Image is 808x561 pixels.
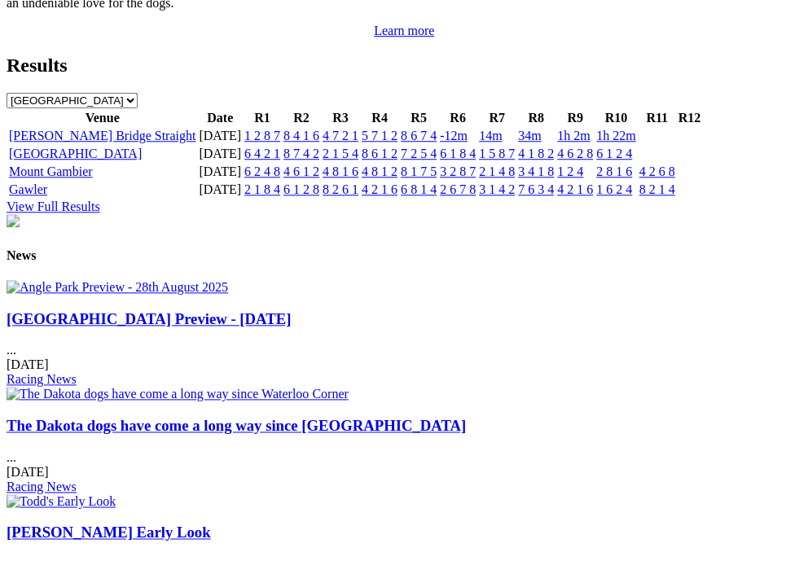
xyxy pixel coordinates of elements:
a: [GEOGRAPHIC_DATA] Preview - [DATE] [7,310,291,327]
a: The Dakota dogs have come a long way since [GEOGRAPHIC_DATA] [7,417,466,434]
td: [DATE] [198,182,242,198]
th: R2 [283,110,320,126]
a: 2 1 8 4 [244,182,280,196]
a: 1 2 4 [557,164,583,178]
a: [PERSON_NAME] Early Look [7,524,210,541]
a: -12m [440,129,468,142]
a: 1h 2m [557,129,590,142]
a: 8 4 1 6 [283,129,319,142]
a: 3 2 8 7 [440,164,476,178]
a: 7 2 5 4 [401,147,437,160]
a: 7 6 3 4 [518,182,554,196]
th: R7 [478,110,516,126]
a: 1h 22m [596,129,635,142]
a: Mount Gambier [9,164,93,178]
a: [PERSON_NAME] Bridge Straight [9,129,195,142]
th: R5 [400,110,437,126]
th: R6 [439,110,476,126]
a: 2 8 1 6 [596,164,632,178]
img: The Dakota dogs have come a long way since Waterloo Corner [7,387,349,401]
a: 3 1 4 2 [479,182,515,196]
a: 6 1 2 4 [596,147,632,160]
th: R8 [517,110,555,126]
a: 8 7 4 2 [283,147,319,160]
a: 1 6 2 4 [596,182,632,196]
a: 6 1 2 8 [283,182,319,196]
a: 4 1 8 2 [518,147,554,160]
a: 4 7 2 1 [323,129,358,142]
a: 2 6 7 8 [440,182,476,196]
a: Racing News [7,372,77,386]
a: [GEOGRAPHIC_DATA] [9,147,142,160]
a: Racing News [7,480,77,493]
a: 1 2 8 7 [244,129,280,142]
a: 2 1 4 8 [479,164,515,178]
a: 8 6 7 4 [401,129,437,142]
a: 6 1 8 4 [440,147,476,160]
a: 4 8 1 6 [323,164,358,178]
td: [DATE] [198,164,242,180]
a: 4 2 6 8 [639,164,674,178]
div: ... [7,310,801,388]
span: [DATE] [7,465,49,479]
a: 4 6 1 2 [283,164,319,178]
a: 4 8 1 2 [362,164,397,178]
a: 6 8 1 4 [401,182,437,196]
a: 4 2 1 6 [557,182,593,196]
a: Gawler [9,182,47,196]
td: [DATE] [198,128,242,144]
img: Todd's Early Look [7,494,116,509]
th: R11 [638,110,675,126]
h4: News [7,248,801,263]
a: 34m [518,129,541,142]
h2: Results [7,55,801,77]
a: 3 4 1 8 [518,164,554,178]
a: 5 7 1 2 [362,129,397,142]
a: 1 5 8 7 [479,147,515,160]
td: [DATE] [198,146,242,162]
a: 14m [479,129,502,142]
a: 6 4 2 1 [244,147,280,160]
span: [DATE] [7,357,49,371]
img: Angle Park Preview - 28th August 2025 [7,280,228,295]
th: R3 [322,110,359,126]
th: Venue [8,110,196,126]
th: Date [198,110,242,126]
th: R9 [556,110,594,126]
div: ... [7,417,801,494]
a: 8 6 1 2 [362,147,397,160]
a: 4 6 2 8 [557,147,593,160]
img: chasers_homepage.jpg [7,214,20,227]
a: Learn more [374,24,434,37]
th: R10 [595,110,636,126]
a: 8 2 1 4 [639,182,674,196]
a: 2 1 5 4 [323,147,358,160]
a: 8 2 6 1 [323,182,358,196]
a: 8 1 7 5 [401,164,437,178]
th: R12 [677,110,701,126]
a: 6 2 4 8 [244,164,280,178]
th: R4 [361,110,398,126]
th: R1 [244,110,281,126]
a: 4 2 1 6 [362,182,397,196]
a: View Full Results [7,199,100,213]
